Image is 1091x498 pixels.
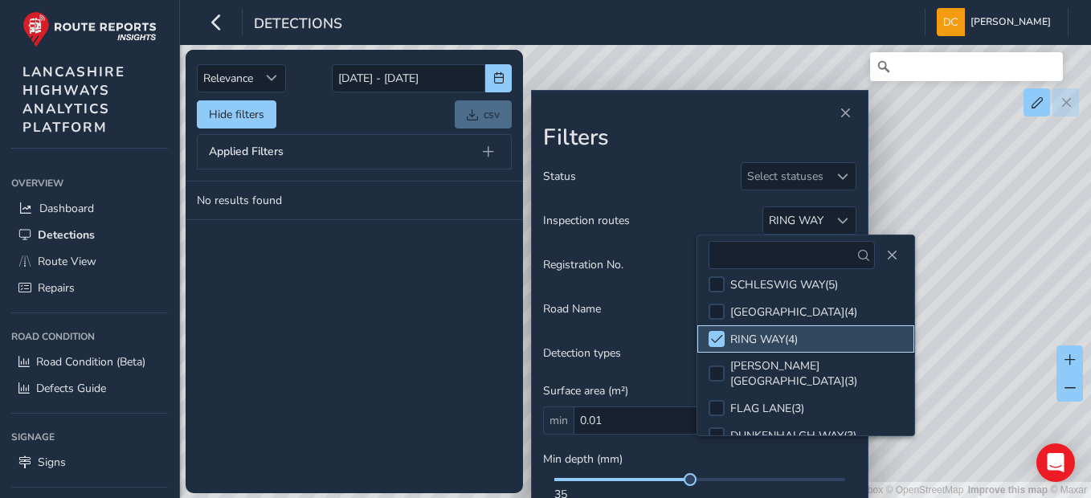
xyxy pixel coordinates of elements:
[11,275,168,301] a: Repairs
[970,8,1051,36] span: [PERSON_NAME]
[259,65,285,92] div: Sort by Date
[11,425,168,449] div: Signage
[197,100,276,129] button: Hide filters
[543,451,623,467] span: Min depth (mm)
[543,383,628,398] span: Surface area (m²)
[543,213,630,228] span: Inspection routes
[769,213,823,228] div: RING WAY
[937,8,965,36] img: diamond-layout
[730,428,856,443] div: DUNKENHALGH WAY ( 3 )
[11,171,168,195] div: Overview
[36,354,145,369] span: Road Condition (Beta)
[730,277,838,292] div: SCHLESWIG WAY ( 5 )
[742,163,829,190] div: Select statuses
[730,401,804,416] div: FLAG LANE ( 3 )
[254,14,342,36] span: Detections
[11,375,168,402] a: Defects Guide
[730,304,857,320] div: [GEOGRAPHIC_DATA] ( 4 )
[11,248,168,275] a: Route View
[574,406,699,435] input: 0
[39,201,94,216] span: Dashboard
[198,65,259,92] span: Relevance
[11,349,168,375] a: Road Condition (Beta)
[543,406,574,435] span: min
[881,244,903,267] button: Close
[22,63,125,137] span: LANCASHIRE HIGHWAYS ANALYTICS PLATFORM
[11,449,168,476] a: Signs
[543,345,621,361] span: Detection types
[11,222,168,248] a: Detections
[38,455,66,470] span: Signs
[543,257,623,272] span: Registration No.
[22,11,157,47] img: rr logo
[1036,443,1075,482] div: Open Intercom Messenger
[209,146,284,157] span: Applied Filters
[186,182,523,220] td: No results found
[870,52,1063,81] input: Search
[38,280,75,296] span: Repairs
[11,195,168,222] a: Dashboard
[543,124,856,152] h2: Filters
[937,8,1056,36] button: [PERSON_NAME]
[38,254,96,269] span: Route View
[11,325,168,349] div: Road Condition
[730,332,798,347] div: RING WAY ( 4 )
[730,358,903,389] div: [PERSON_NAME][GEOGRAPHIC_DATA] ( 3 )
[543,301,601,316] span: Road Name
[543,169,576,184] span: Status
[834,102,856,124] button: Close
[455,100,512,129] a: csv
[38,227,95,243] span: Detections
[36,381,106,396] span: Defects Guide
